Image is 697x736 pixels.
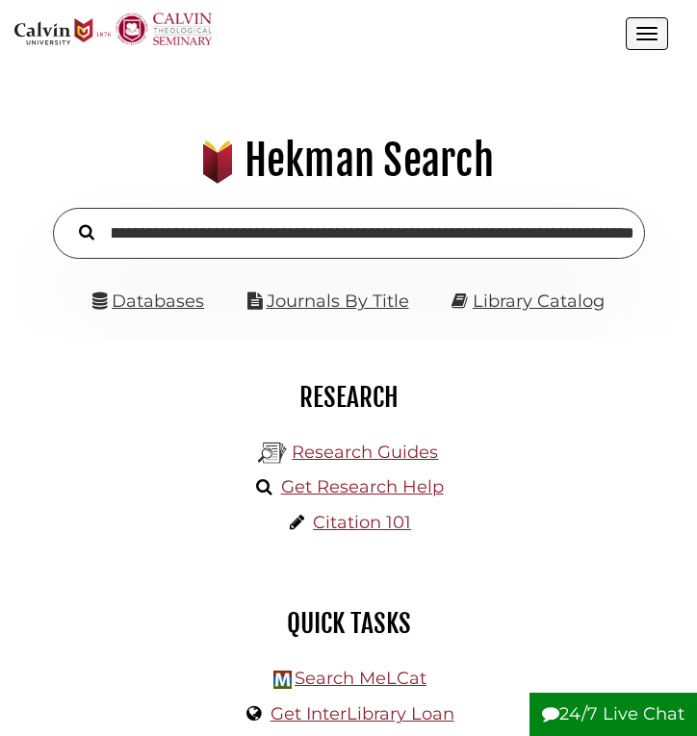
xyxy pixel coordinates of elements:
[267,291,409,312] a: Journals By Title
[292,442,438,463] a: Research Guides
[273,671,292,689] img: Hekman Library Logo
[473,291,605,312] a: Library Catalog
[69,219,104,243] button: Search
[626,17,668,50] button: Open the menu
[79,224,94,241] i: Search
[258,439,287,468] img: Hekman Library Logo
[92,291,204,312] a: Databases
[271,703,454,724] a: Get InterLibrary Loan
[281,476,444,497] a: Get Research Help
[25,135,672,187] h1: Hekman Search
[295,668,426,689] a: Search MeLCat
[116,13,212,45] img: Calvin Theological Seminary
[29,607,668,640] h2: Quick Tasks
[29,381,668,414] h2: Research
[313,512,411,533] a: Citation 101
